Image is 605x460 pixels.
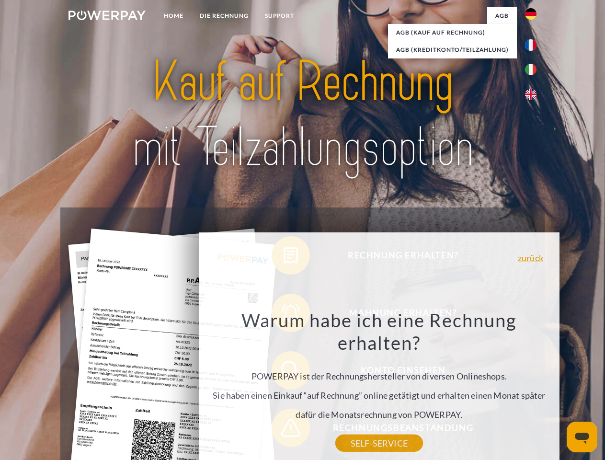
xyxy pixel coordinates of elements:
[192,7,257,24] a: DIE RECHNUNG
[525,8,537,20] img: de
[205,309,554,443] div: POWERPAY ist der Rechnungshersteller von diversen Onlineshops. Sie haben einen Einkauf “auf Rechn...
[388,41,517,58] a: AGB (Kreditkonto/Teilzahlung)
[487,7,517,24] a: agb
[335,435,423,452] a: SELF-SERVICE
[567,422,597,452] iframe: Schaltfläche zum Öffnen des Messaging-Fensters
[91,46,514,184] img: title-powerpay_de.svg
[525,89,537,100] img: en
[257,7,302,24] a: SUPPORT
[156,7,192,24] a: Home
[388,24,517,41] a: AGB (Kauf auf Rechnung)
[518,253,543,262] a: zurück
[205,309,554,355] h3: Warum habe ich eine Rechnung erhalten?
[525,64,537,75] img: it
[525,39,537,51] img: fr
[68,11,146,20] img: logo-powerpay-white.svg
